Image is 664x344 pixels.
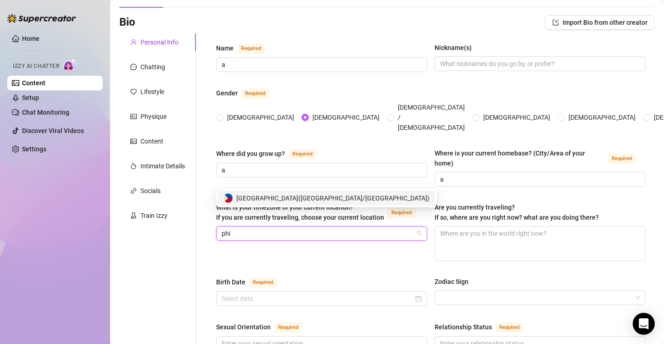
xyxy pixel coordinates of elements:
[223,194,233,203] img: ph
[140,161,185,171] div: Intimate Details
[22,35,39,42] a: Home
[545,15,655,30] button: Import Bio from other creator
[440,59,638,69] input: Nickname(s)
[565,112,639,122] span: [DEMOGRAPHIC_DATA]
[216,204,384,221] span: What is your timezone of your current location? If you are currently traveling, choose your curre...
[236,193,430,203] span: [GEOGRAPHIC_DATA] ( [GEOGRAPHIC_DATA]/[GEOGRAPHIC_DATA] )
[22,94,39,101] a: Setup
[216,277,287,288] label: Birth Date
[130,89,137,95] span: heart
[216,277,246,287] div: Birth Date
[140,111,167,122] div: Physique
[222,294,413,304] input: Birth Date
[216,43,275,54] label: Name
[216,322,312,333] label: Sexual Orientation
[480,112,554,122] span: [DEMOGRAPHIC_DATA]
[249,277,277,288] span: Required
[140,186,161,196] div: Socials
[237,44,265,54] span: Required
[22,145,46,153] a: Settings
[130,163,137,169] span: fire
[222,165,420,175] input: Where did you grow up?
[435,148,604,168] div: Where is your current homebase? (City/Area of your home)
[130,64,137,70] span: message
[7,14,76,23] img: logo-BBDzfeDw.svg
[496,322,523,333] span: Required
[130,113,137,120] span: idcard
[435,322,533,333] label: Relationship Status
[216,148,326,159] label: Where did you grow up?
[563,19,647,26] span: Import Bio from other creator
[130,212,137,219] span: experiment
[140,136,163,146] div: Content
[13,62,59,71] span: Izzy AI Chatter
[22,79,45,87] a: Content
[130,188,137,194] span: link
[140,62,165,72] div: Chatting
[435,204,599,221] span: Are you currently traveling? If so, where are you right now? what are you doing there?
[22,109,69,116] a: Chat Monitoring
[140,37,179,47] div: Personal Info
[435,277,469,287] div: Zodiac Sign
[216,88,279,99] label: Gender
[216,43,234,53] div: Name
[140,211,167,221] div: Train Izzy
[63,58,77,72] img: AI Chatter
[552,19,559,26] span: import
[388,208,415,218] span: Required
[216,88,238,98] div: Gender
[633,313,655,335] div: Open Intercom Messenger
[435,43,478,53] label: Nickname(s)
[394,102,469,133] span: [DEMOGRAPHIC_DATA] / [DEMOGRAPHIC_DATA]
[435,43,472,53] div: Nickname(s)
[289,149,316,159] span: Required
[119,15,135,30] h3: Bio
[140,87,164,97] div: Lifestyle
[222,60,420,70] input: Name
[435,148,646,168] label: Where is your current homebase? (City/Area of your home)
[435,277,475,287] label: Zodiac Sign
[130,39,137,45] span: user
[435,322,492,332] div: Relationship Status
[223,112,298,122] span: [DEMOGRAPHIC_DATA]
[440,174,638,184] input: Where is your current homebase? (City/Area of your home)
[309,112,383,122] span: [DEMOGRAPHIC_DATA]
[22,127,84,134] a: Discover Viral Videos
[130,138,137,144] span: picture
[216,149,285,159] div: Where did you grow up?
[608,154,636,164] span: Required
[241,89,269,99] span: Required
[274,322,302,333] span: Required
[216,322,271,332] div: Sexual Orientation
